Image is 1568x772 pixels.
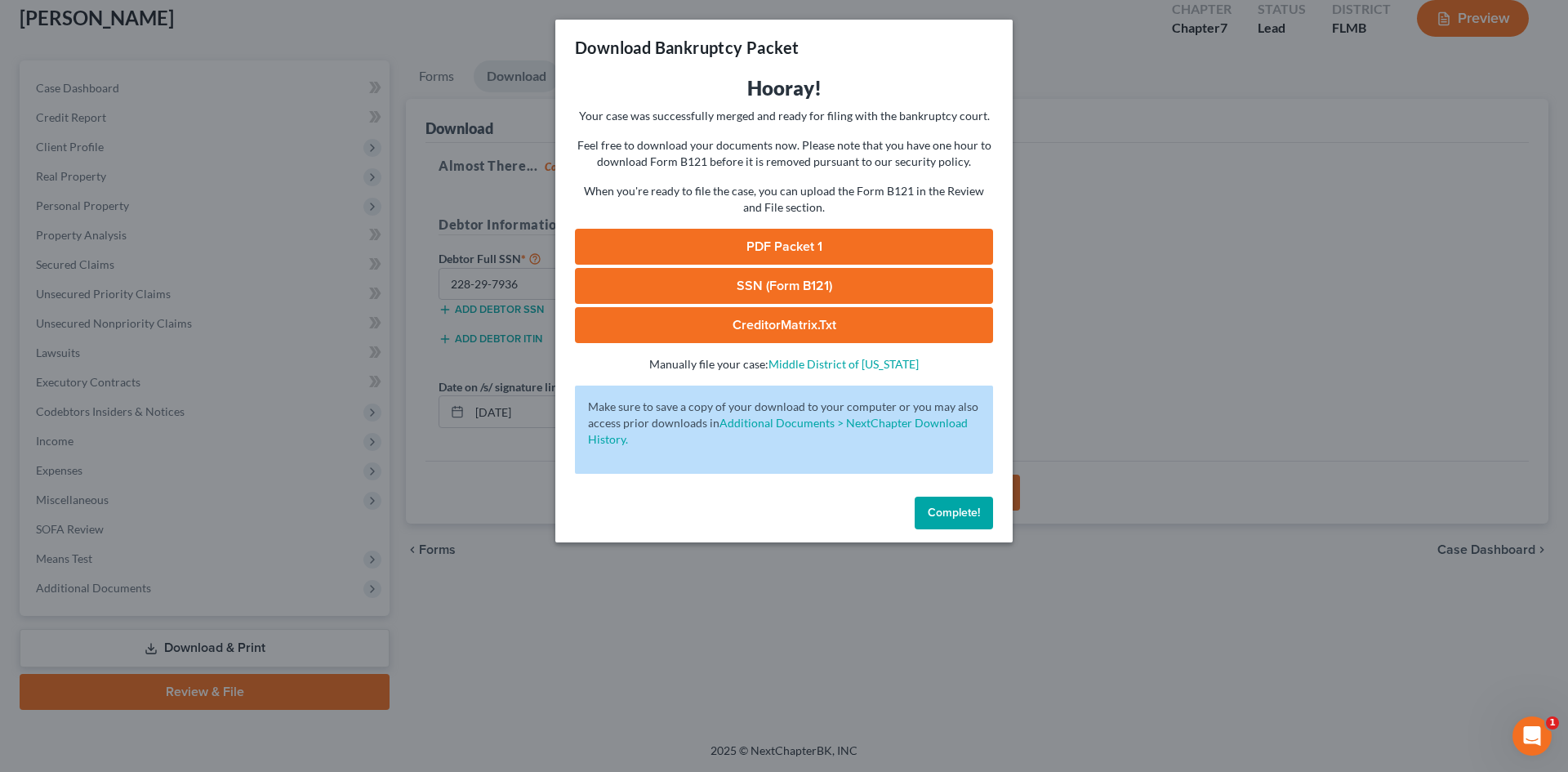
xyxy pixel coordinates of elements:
button: Complete! [915,497,993,529]
p: Your case was successfully merged and ready for filing with the bankruptcy court. [575,108,993,124]
a: CreditorMatrix.txt [575,307,993,343]
p: When you're ready to file the case, you can upload the Form B121 in the Review and File section. [575,183,993,216]
iframe: Intercom live chat [1512,716,1552,756]
p: Feel free to download your documents now. Please note that you have one hour to download Form B12... [575,137,993,170]
a: Middle District of [US_STATE] [768,357,919,371]
h3: Download Bankruptcy Packet [575,36,799,59]
a: PDF Packet 1 [575,229,993,265]
p: Make sure to save a copy of your download to your computer or you may also access prior downloads in [588,399,980,448]
a: Additional Documents > NextChapter Download History. [588,416,968,446]
p: Manually file your case: [575,356,993,373]
h3: Hooray! [575,75,993,101]
span: Complete! [928,506,980,520]
span: 1 [1546,716,1559,730]
a: SSN (Form B121) [575,268,993,304]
